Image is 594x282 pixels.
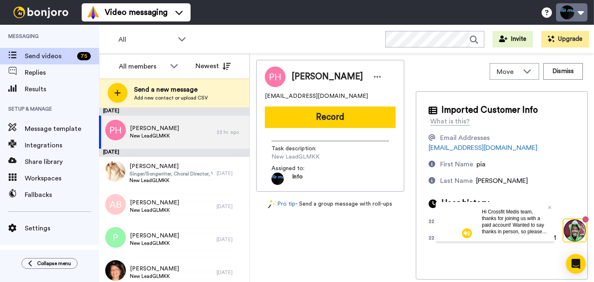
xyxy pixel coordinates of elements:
[217,236,245,243] div: [DATE]
[118,35,174,45] span: All
[105,161,125,182] img: e64d55a9-6da1-494f-a5ab-cb485a9eb840.jpg
[25,51,74,61] span: Send videos
[105,227,126,248] img: p.png
[265,92,368,100] span: [EMAIL_ADDRESS][DOMAIN_NAME]
[441,197,489,210] span: User history
[77,52,91,60] div: 75
[130,199,179,207] span: [PERSON_NAME]
[130,265,179,273] span: [PERSON_NAME]
[217,203,245,210] div: [DATE]
[134,85,208,95] span: Send a new message
[105,7,167,18] span: Video messaging
[217,129,245,135] div: 22 hr. ago
[25,68,99,78] span: Replies
[440,133,490,143] div: Email Addresses
[217,170,245,177] div: [DATE]
[105,194,126,215] img: ab.png
[25,84,99,94] span: Results
[1,2,23,24] img: 3183ab3e-59ed-45f6-af1c-10226f767056-1659068401.jpg
[541,31,589,47] button: Upgrade
[268,200,295,209] a: Pro tip
[25,124,99,134] span: Message template
[476,161,486,168] span: pia
[429,145,537,151] a: [EMAIL_ADDRESS][DOMAIN_NAME]
[25,190,99,200] span: Fallbacks
[292,173,303,185] span: Info
[429,218,482,226] div: 22 hours ago
[476,178,528,184] span: [PERSON_NAME]
[441,104,538,116] span: Imported Customer Info
[271,173,284,185] img: ACg8ocL8kEGcpEOzb-SnFRluqF1aZhVOVoW--XXDdgWtVbMfmIc1Ac4=s96-c
[25,140,99,150] span: Integrations
[130,240,179,246] span: New LeadGLMKK
[25,157,99,167] span: Share library
[10,7,72,18] img: bj-logo-header-white.svg
[440,159,473,169] div: First Name
[130,273,179,280] span: New LeadGLMKK
[265,107,396,128] button: Record
[37,260,71,267] span: Collapse menu
[130,124,179,133] span: [PERSON_NAME]
[292,71,363,83] span: [PERSON_NAME]
[271,145,329,153] span: Task description :
[130,162,212,171] span: [PERSON_NAME]
[130,133,179,139] span: New LeadGLMKK
[105,260,126,281] img: c6b14f27-7a64-48ef-8310-e06186cf7bc6.jpg
[265,66,285,87] img: Image of Pia Höglund
[271,164,329,173] span: Assigned to:
[130,207,179,213] span: New LeadGLMKK
[493,31,533,47] button: Invite
[87,6,100,19] img: vm-color.svg
[430,116,470,126] div: What is this?
[26,26,36,36] img: mute-white.svg
[566,254,586,274] div: Open Intercom Messenger
[25,173,99,183] span: Workspaces
[429,235,482,243] div: 22 hours ago
[256,200,404,209] div: - Send a group message with roll-ups
[105,120,126,140] img: ph.png
[440,176,473,186] div: Last Name
[268,200,276,209] img: magic-wand.svg
[130,177,212,184] span: New LeadGLMKK
[217,269,245,276] div: [DATE]
[46,7,111,66] span: Hi Crossfit Medis team, thanks for joining us with a paid account! Wanted to say thanks in person...
[119,62,166,71] div: All members
[271,153,350,161] span: New LeadGLMKK
[25,223,99,233] span: Settings
[99,107,250,116] div: [DATE]
[99,149,250,157] div: [DATE]
[21,258,78,269] button: Collapse menu
[134,95,208,101] span: Add new contact or upload CSV
[189,58,237,74] button: Newest
[130,171,212,177] span: Singer/Songwriter, Choral Director, Voice Coach
[543,63,583,80] button: Dismiss
[497,67,519,77] span: Move
[130,232,179,240] span: [PERSON_NAME]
